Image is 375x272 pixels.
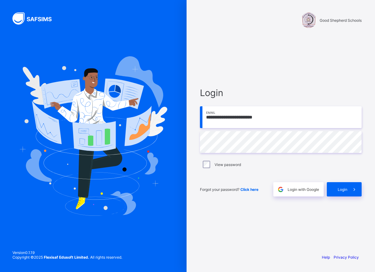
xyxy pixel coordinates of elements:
[338,187,347,192] span: Login
[19,56,167,215] img: Hero Image
[200,87,362,98] span: Login
[215,162,241,167] label: View password
[44,255,89,260] strong: Flexisaf Edusoft Limited.
[288,187,319,192] span: Login with Google
[240,187,258,192] a: Click here
[200,187,258,192] span: Forgot your password?
[334,255,359,260] a: Privacy Policy
[12,12,59,25] img: SAFSIMS Logo
[12,250,122,255] span: Version 0.1.19
[12,255,122,260] span: Copyright © 2025 All rights reserved.
[320,18,362,23] span: Good Shepherd Schools
[322,255,330,260] a: Help
[277,186,284,193] img: google.396cfc9801f0270233282035f929180a.svg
